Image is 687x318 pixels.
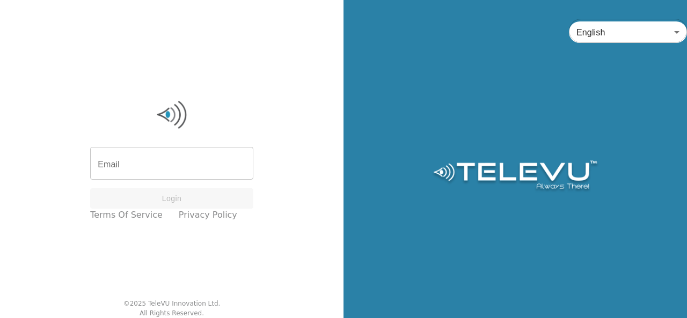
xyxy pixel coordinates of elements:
[432,160,598,193] img: Logo
[90,209,163,221] a: Terms of Service
[90,99,253,131] img: Logo
[569,17,687,47] div: English
[140,308,204,318] div: All Rights Reserved.
[123,299,221,308] div: © 2025 TeleVU Innovation Ltd.
[179,209,237,221] a: Privacy Policy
